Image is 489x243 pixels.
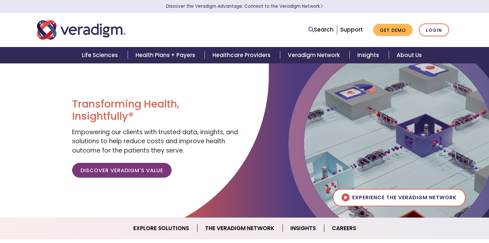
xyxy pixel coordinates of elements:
a: Discover Veradigm's Value [72,163,172,178]
a: Explore Solutions [126,220,197,237]
a: Insights [283,220,324,237]
a: Search [308,25,334,34]
a: Careers [324,220,364,237]
a: Support [340,26,363,33]
a: Login [419,23,449,37]
a: Healthcare Providers [205,47,280,63]
img: Veradigm logo [37,19,126,41]
a: Insights [350,47,389,63]
a: The Veradigm Network [197,220,283,237]
span: Learn More [320,3,323,9]
a: Veradigm Network [280,47,350,63]
span: Empowering our clients with trusted data, insights, and solutions to help reduce costs and improv... [72,128,238,155]
h1: Transforming Health, Insightfully® [72,98,240,123]
a: Health Plans + Payers [128,47,205,63]
a: About Us [389,47,429,63]
a: Life Sciences [74,47,127,63]
a: Get Demo [373,24,413,36]
a: Discover the Veradigm Advantage: Connect to the Veradigm NetworkLearn More [166,3,323,9]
